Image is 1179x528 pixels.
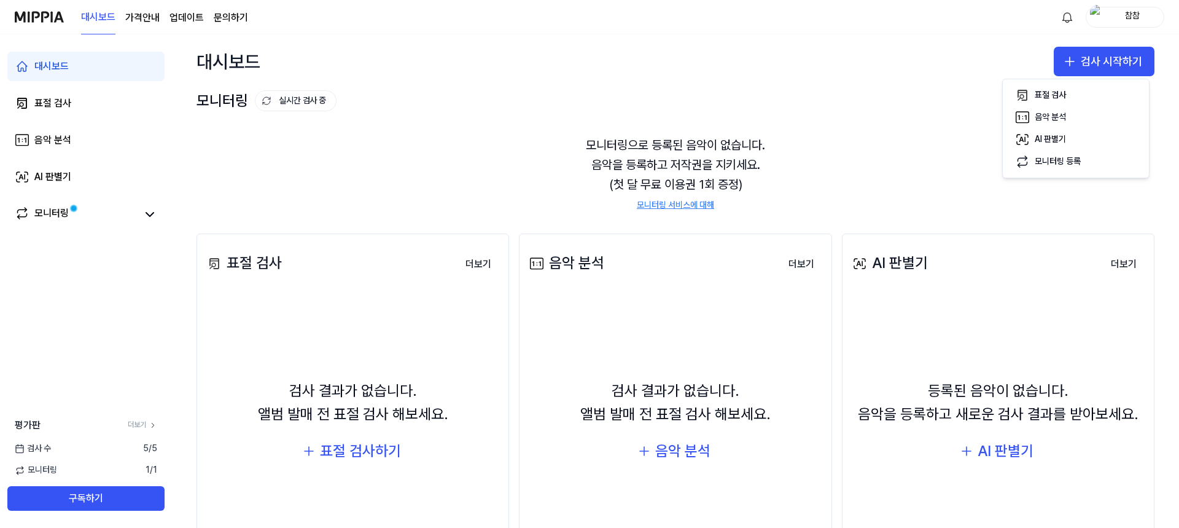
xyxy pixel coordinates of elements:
div: 표절 검사 [34,96,71,111]
span: 검사 수 [15,443,51,455]
div: 대시보드 [34,59,69,74]
button: AI 판별기 [951,436,1046,466]
div: 검사 결과가 없습니다. 앨범 발매 전 표절 검사 해보세요. [580,379,771,427]
a: 더보기 [128,420,157,430]
button: 모니터링 등록 [1008,151,1144,173]
span: 모니터링 [15,464,57,476]
span: 1 / 1 [146,464,157,476]
a: 음악 분석 [7,125,165,155]
div: AI 판별기 [978,439,1033,463]
a: 더보기 [456,251,501,277]
a: 업데이트 [169,10,204,25]
div: AI 판별기 [1035,133,1066,146]
div: AI 판별기 [850,251,928,275]
a: 더보기 [1101,251,1146,277]
div: 음악 분석 [655,439,710,463]
div: 모니터링 등록 [1035,156,1081,168]
button: 음악 분석 [628,436,723,466]
a: 모니터링 서비스에 대해 [637,199,714,211]
div: 대시보드 [196,47,260,76]
img: profile [1090,5,1105,30]
div: 모니터링으로 등록된 음악이 없습니다. 음악을 등록하고 저작권을 지키세요. (첫 달 무료 이용권 1회 증정) [196,120,1154,226]
div: 검사 결과가 없습니다. 앨범 발매 전 표절 검사 해보세요. [258,379,448,427]
button: 더보기 [1101,252,1146,277]
span: 5 / 5 [143,443,157,455]
button: 더보기 [779,252,824,277]
div: AI 판별기 [34,170,71,184]
img: 알림 [1060,10,1075,25]
div: 표절 검사 [204,251,282,275]
div: 표절 검사하기 [320,439,401,463]
button: AI 판별기 [1008,128,1144,151]
div: 참참 [1108,10,1156,23]
button: 실시간 검사 중 [255,90,337,111]
button: 표절 검사 [1008,84,1144,106]
button: 더보기 [456,252,501,277]
a: 대시보드 [81,1,115,34]
div: 음악 분석 [34,133,71,148]
a: AI 판별기 [7,162,165,192]
div: 표절 검사 [1035,89,1066,101]
button: 음악 분석 [1008,106,1144,128]
div: 음악 분석 [1035,111,1066,124]
button: 구독하기 [7,486,165,511]
div: 음악 분석 [527,251,604,275]
a: 문의하기 [214,10,248,25]
a: 대시보드 [7,52,165,81]
div: 모니터링 [196,89,337,112]
div: 모니터링 [34,206,69,223]
a: 표절 검사 [7,89,165,118]
a: 모니터링 [15,206,138,223]
button: profile참참 [1086,7,1164,28]
button: 표절 검사하기 [293,436,413,466]
div: 등록된 음악이 없습니다. 음악을 등록하고 새로운 검사 결과를 받아보세요. [858,379,1138,427]
span: 평가판 [15,418,41,433]
button: 검사 시작하기 [1054,47,1154,76]
a: 더보기 [779,251,824,277]
a: 가격안내 [125,10,160,25]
